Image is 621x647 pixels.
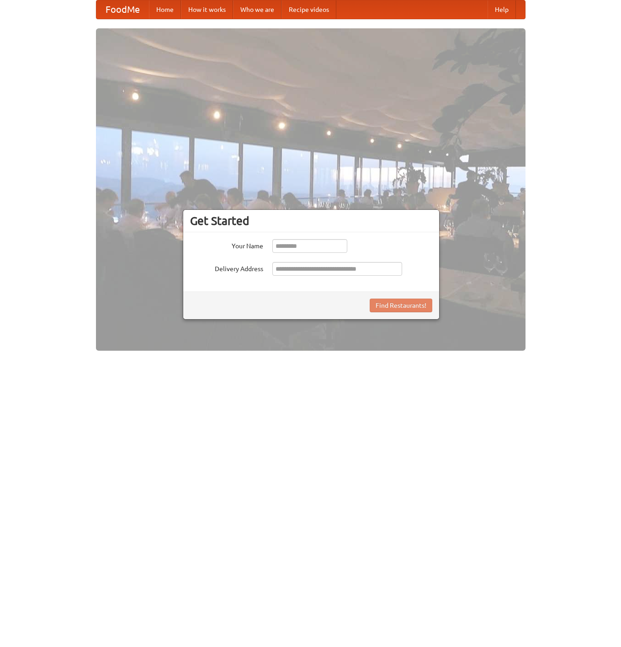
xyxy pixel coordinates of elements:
[233,0,281,19] a: Who we are
[488,0,516,19] a: Help
[281,0,336,19] a: Recipe videos
[370,299,432,312] button: Find Restaurants!
[190,239,263,251] label: Your Name
[190,214,432,228] h3: Get Started
[149,0,181,19] a: Home
[190,262,263,273] label: Delivery Address
[181,0,233,19] a: How it works
[96,0,149,19] a: FoodMe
